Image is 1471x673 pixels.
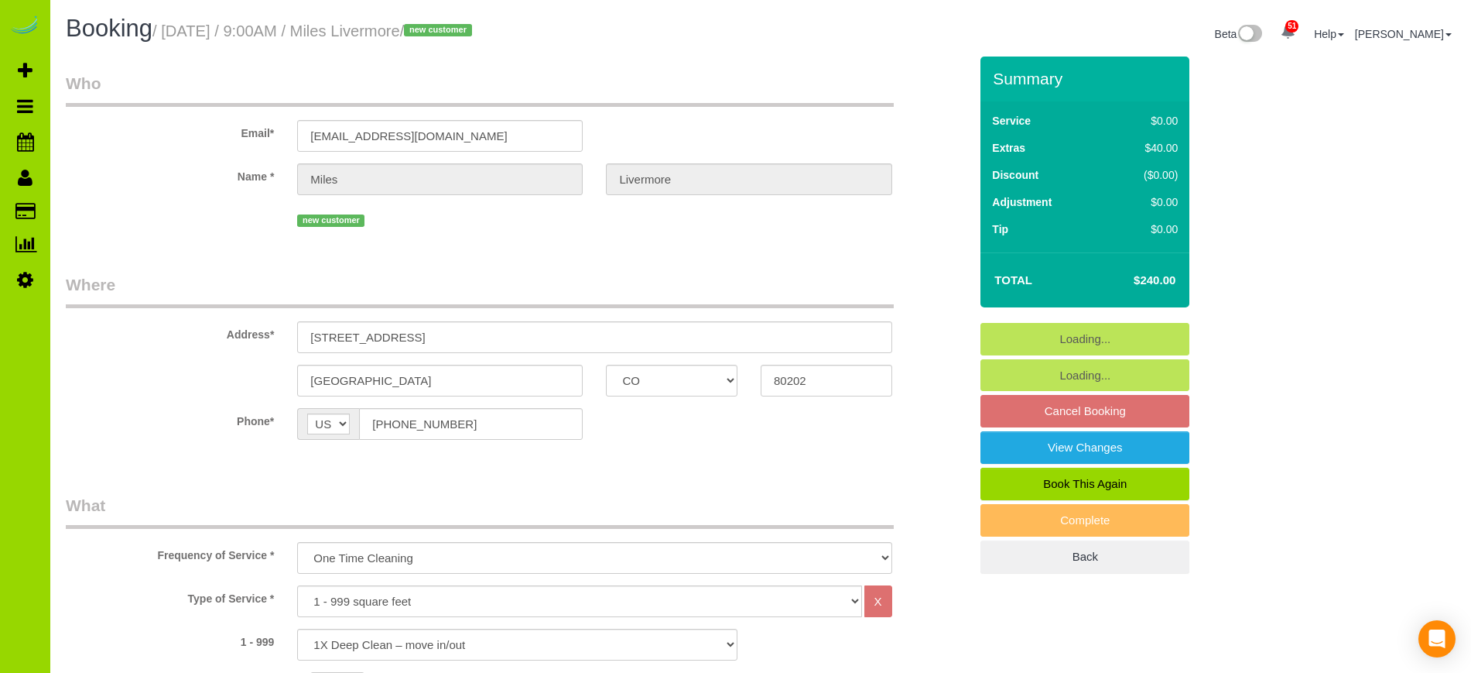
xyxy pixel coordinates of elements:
[993,70,1182,88] h3: Summary
[9,15,40,37] img: Automaid Logo
[400,22,477,39] span: /
[297,163,583,195] input: First Name*
[404,24,471,36] span: new customer
[1314,28,1344,40] a: Help
[359,408,583,440] input: Phone*
[1418,620,1456,658] div: Open Intercom Messenger
[1111,113,1178,129] div: $0.00
[1273,15,1303,50] a: 51
[992,194,1052,210] label: Adjustment
[1111,221,1178,237] div: $0.00
[992,113,1031,129] label: Service
[66,15,152,42] span: Booking
[980,541,1189,573] a: Back
[1111,140,1178,156] div: $40.00
[761,365,892,397] input: Zip Code*
[606,163,891,195] input: Last Name*
[54,629,286,650] label: 1 - 999
[297,215,364,227] span: new customer
[980,468,1189,500] a: Book This Again
[1087,274,1175,287] h4: $240.00
[1285,20,1298,33] span: 51
[297,120,583,152] input: Email*
[1215,28,1263,40] a: Beta
[980,431,1189,464] a: View Changes
[54,585,286,606] label: Type of Service *
[54,120,286,141] label: Email*
[1111,167,1178,183] div: ($0.00)
[1355,28,1452,40] a: [PERSON_NAME]
[994,273,1032,287] strong: Total
[54,542,286,563] label: Frequency of Service *
[54,163,286,184] label: Name *
[66,72,894,107] legend: Who
[66,494,894,529] legend: What
[1237,25,1262,45] img: New interface
[992,221,1008,237] label: Tip
[297,365,583,397] input: City*
[152,22,477,39] small: / [DATE] / 9:00AM / Miles Livermore
[992,167,1038,183] label: Discount
[66,273,894,308] legend: Where
[54,321,286,342] label: Address*
[1111,194,1178,210] div: $0.00
[54,408,286,429] label: Phone*
[992,140,1025,156] label: Extras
